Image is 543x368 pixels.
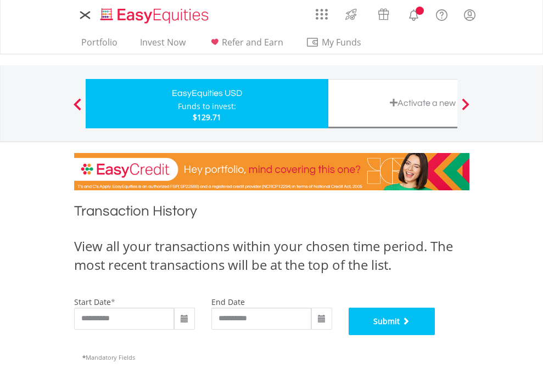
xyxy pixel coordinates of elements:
[306,35,378,49] span: My Funds
[66,104,88,115] button: Previous
[400,3,428,25] a: Notifications
[74,237,469,275] div: View all your transactions within your chosen time period. The most recent transactions will be a...
[74,153,469,190] img: EasyCredit Promotion Banner
[367,3,400,23] a: Vouchers
[74,201,469,226] h1: Transaction History
[82,353,135,361] span: Mandatory Fields
[211,297,245,307] label: end date
[428,3,456,25] a: FAQ's and Support
[342,5,360,23] img: thrive-v2.svg
[349,308,435,335] button: Submit
[98,7,213,25] img: EasyEquities_Logo.png
[316,8,328,20] img: grid-menu-icon.svg
[96,3,213,25] a: Home page
[222,36,283,48] span: Refer and Earn
[136,37,190,54] a: Invest Now
[77,37,122,54] a: Portfolio
[92,86,322,101] div: EasyEquities USD
[178,101,236,112] div: Funds to invest:
[204,37,288,54] a: Refer and Earn
[74,297,111,307] label: start date
[309,3,335,20] a: AppsGrid
[374,5,393,23] img: vouchers-v2.svg
[193,112,221,122] span: $129.71
[455,104,477,115] button: Next
[456,3,484,27] a: My Profile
